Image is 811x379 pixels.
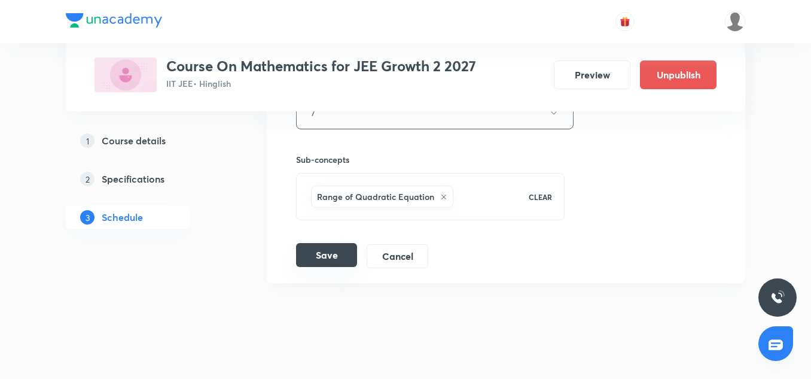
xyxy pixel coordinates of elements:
[66,129,228,153] a: 1Course details
[94,57,157,92] img: 5D0AB281-FFA6-44EB-BD2A-8FCC89D6EA20_plus.png
[296,153,565,166] h6: Sub-concepts
[166,77,476,90] p: IIT JEE • Hinglish
[66,13,162,31] a: Company Logo
[102,210,143,225] h5: Schedule
[367,244,428,268] button: Cancel
[166,57,476,75] h3: Course On Mathematics for JEE Growth 2 2027
[615,12,635,31] button: avatar
[80,172,94,186] p: 2
[102,134,166,148] h5: Course details
[640,60,717,89] button: Unpublish
[66,167,228,191] a: 2Specifications
[66,13,162,28] img: Company Logo
[80,134,94,148] p: 1
[770,290,785,305] img: ttu
[296,243,357,267] button: Save
[296,96,574,129] button: 7
[725,11,745,32] img: Arpit Srivastava
[80,210,94,225] p: 3
[102,172,164,186] h5: Specifications
[620,16,630,27] img: avatar
[317,190,434,203] h6: Range of Quadratic Equation
[554,60,630,89] button: Preview
[529,192,552,202] p: CLEAR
